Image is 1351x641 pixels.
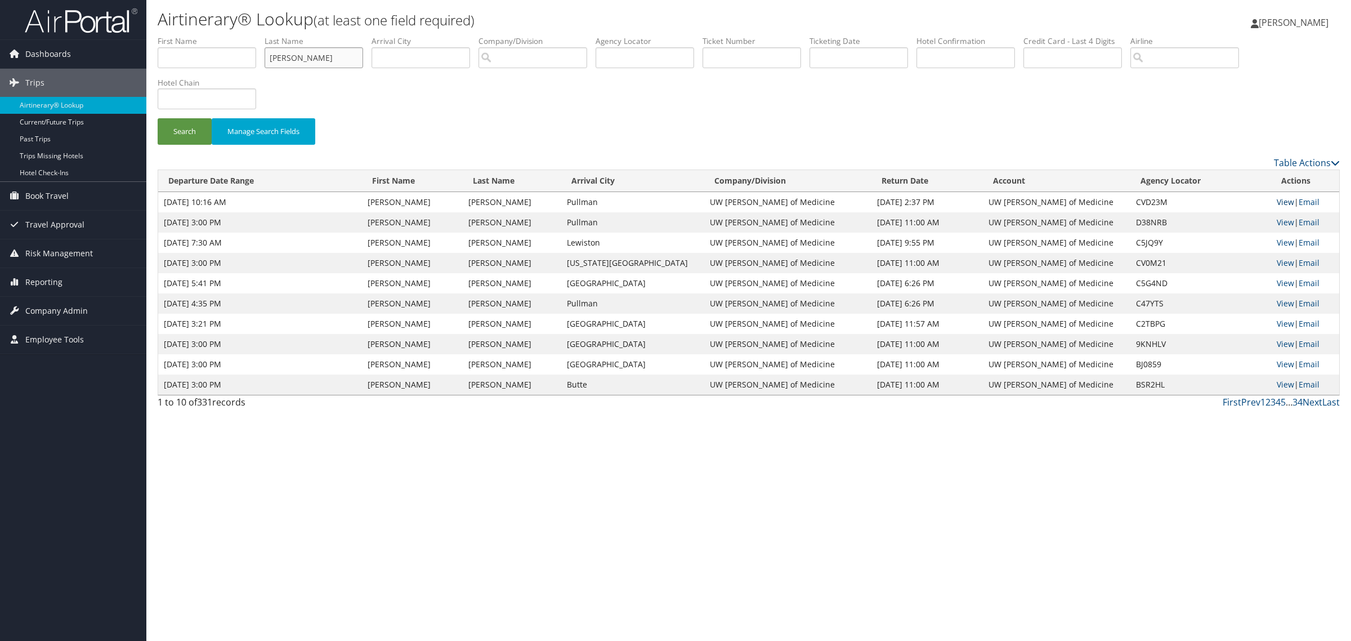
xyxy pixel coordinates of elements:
span: 331 [197,396,212,408]
td: | [1271,314,1339,334]
a: View [1277,257,1294,268]
td: UW [PERSON_NAME] of Medicine [983,354,1130,375]
td: C5JQ9Y [1130,233,1271,253]
td: [GEOGRAPHIC_DATA] [561,354,704,375]
td: [PERSON_NAME] [362,273,463,293]
label: First Name [158,35,265,47]
td: UW [PERSON_NAME] of Medicine [704,253,871,273]
th: First Name: activate to sort column ascending [362,170,463,192]
td: [DATE] 3:00 PM [158,375,362,395]
td: [DATE] 7:30 AM [158,233,362,253]
th: Arrival City: activate to sort column ascending [561,170,704,192]
a: 34 [1292,396,1303,408]
td: D38NRB [1130,212,1271,233]
td: [PERSON_NAME] [463,375,561,395]
label: Company/Division [478,35,596,47]
a: View [1277,217,1294,228]
th: Actions [1271,170,1339,192]
a: Email [1299,257,1319,268]
td: UW [PERSON_NAME] of Medicine [983,233,1130,253]
th: Account: activate to sort column ascending [983,170,1130,192]
span: Reporting [25,268,62,296]
a: Email [1299,278,1319,288]
td: [DATE] 3:00 PM [158,334,362,354]
td: UW [PERSON_NAME] of Medicine [704,273,871,293]
a: 4 [1276,396,1281,408]
td: [PERSON_NAME] [463,314,561,334]
td: [PERSON_NAME] [362,212,463,233]
td: | [1271,354,1339,375]
td: [DATE] 11:00 AM [871,375,983,395]
td: UW [PERSON_NAME] of Medicine [704,314,871,334]
a: View [1277,379,1294,390]
label: Airline [1130,35,1247,47]
td: [DATE] 11:00 AM [871,354,983,375]
button: Manage Search Fields [212,118,315,145]
label: Arrival City [372,35,478,47]
td: | [1271,375,1339,395]
td: [DATE] 3:00 PM [158,354,362,375]
td: UW [PERSON_NAME] of Medicine [704,354,871,375]
td: [PERSON_NAME] [463,192,561,212]
span: … [1286,396,1292,408]
td: [PERSON_NAME] [362,334,463,354]
small: (at least one field required) [314,11,475,29]
span: Company Admin [25,297,88,325]
td: [PERSON_NAME] [463,334,561,354]
a: First [1223,396,1241,408]
a: View [1277,339,1294,349]
td: UW [PERSON_NAME] of Medicine [704,293,871,314]
td: UW [PERSON_NAME] of Medicine [983,375,1130,395]
a: Last [1322,396,1340,408]
td: UW [PERSON_NAME] of Medicine [983,253,1130,273]
td: [DATE] 3:21 PM [158,314,362,334]
td: [DATE] 10:16 AM [158,192,362,212]
td: | [1271,334,1339,354]
td: | [1271,233,1339,253]
td: [DATE] 5:41 PM [158,273,362,293]
label: Last Name [265,35,372,47]
a: Email [1299,359,1319,370]
th: Agency Locator: activate to sort column ascending [1130,170,1271,192]
a: Email [1299,217,1319,228]
td: [PERSON_NAME] [463,354,561,375]
td: [DATE] 6:26 PM [871,273,983,293]
td: [PERSON_NAME] [463,253,561,273]
td: UW [PERSON_NAME] of Medicine [983,293,1130,314]
span: Book Travel [25,182,69,210]
a: Next [1303,396,1322,408]
td: C2TBPG [1130,314,1271,334]
a: Email [1299,339,1319,349]
td: [DATE] 11:00 AM [871,334,983,354]
td: CV0M21 [1130,253,1271,273]
td: Lewiston [561,233,704,253]
td: [PERSON_NAME] [362,293,463,314]
td: C5G4ND [1130,273,1271,293]
td: [PERSON_NAME] [362,192,463,212]
td: | [1271,253,1339,273]
td: UW [PERSON_NAME] of Medicine [983,334,1130,354]
td: | [1271,293,1339,314]
td: UW [PERSON_NAME] of Medicine [983,273,1130,293]
td: CVD23M [1130,192,1271,212]
td: | [1271,273,1339,293]
a: Table Actions [1274,157,1340,169]
td: [DATE] 11:00 AM [871,212,983,233]
a: View [1277,318,1294,329]
td: | [1271,212,1339,233]
span: Employee Tools [25,326,84,354]
td: [DATE] 9:55 PM [871,233,983,253]
label: Hotel Confirmation [916,35,1023,47]
td: Pullman [561,192,704,212]
td: Butte [561,375,704,395]
td: UW [PERSON_NAME] of Medicine [704,375,871,395]
td: [GEOGRAPHIC_DATA] [561,334,704,354]
a: Email [1299,298,1319,309]
td: 9KNHLV [1130,334,1271,354]
h1: Airtinerary® Lookup [158,7,946,31]
a: Email [1299,237,1319,248]
td: [PERSON_NAME] [463,212,561,233]
a: 1 [1260,396,1265,408]
td: UW [PERSON_NAME] of Medicine [704,212,871,233]
a: View [1277,197,1294,207]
